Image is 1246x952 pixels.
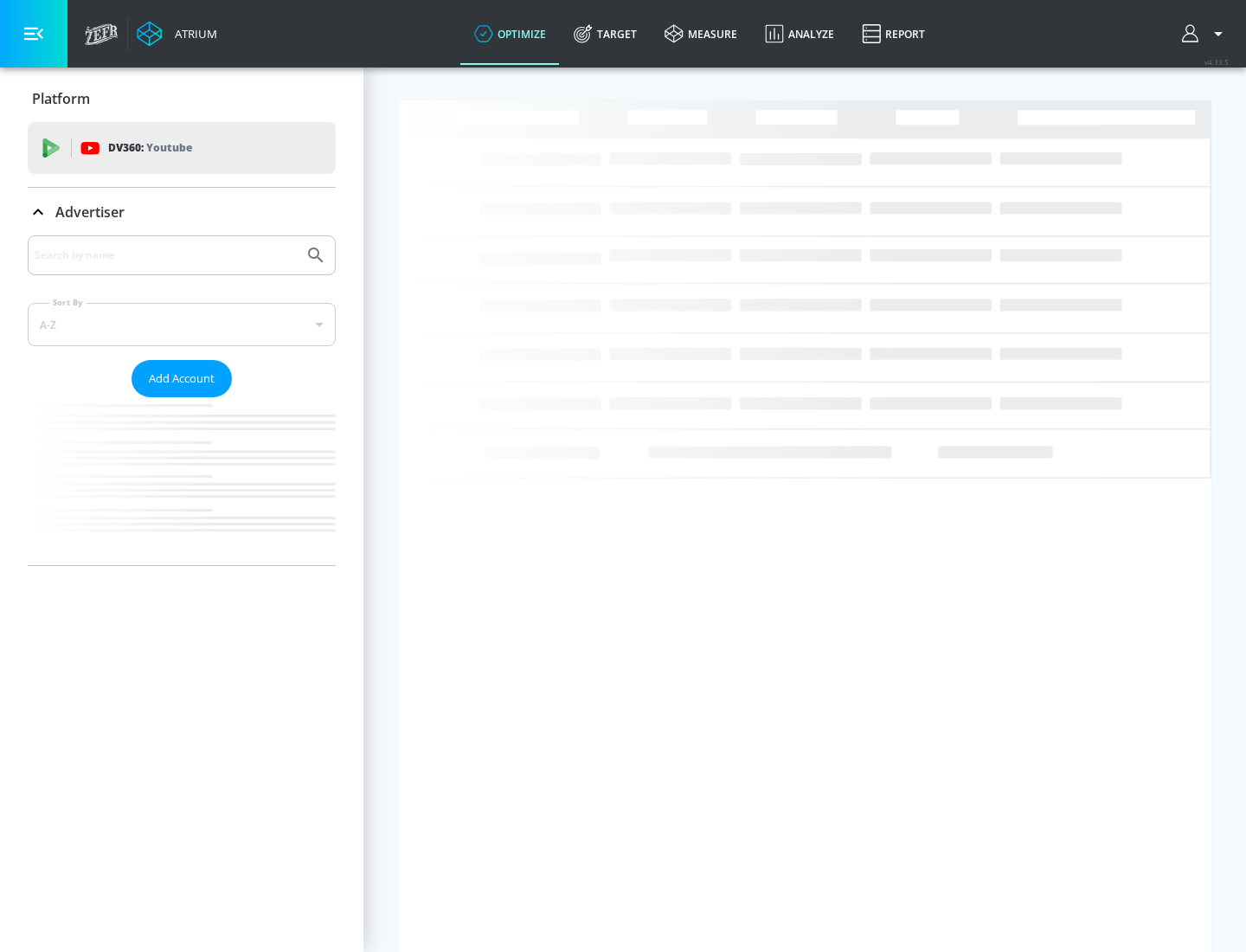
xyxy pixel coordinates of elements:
[137,21,217,47] a: Atrium
[28,397,336,565] nav: list of Advertiser
[28,303,336,346] div: A-Z
[560,3,651,65] a: Target
[168,26,217,42] div: Atrium
[132,360,232,397] button: Add Account
[149,369,215,389] span: Add Account
[848,3,939,65] a: Report
[28,235,336,565] div: Advertiser
[28,122,336,174] div: DV360: Youtube
[28,188,336,236] div: Advertiser
[1204,57,1229,67] span: v 4.33.5
[460,3,560,65] a: optimize
[32,89,90,108] p: Platform
[55,203,125,222] p: Advertiser
[28,74,336,123] div: Platform
[108,138,192,158] p: DV360:
[49,297,87,308] label: Sort By
[35,244,297,267] input: Search by name
[651,3,751,65] a: measure
[146,138,192,157] p: Youtube
[751,3,848,65] a: Analyze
